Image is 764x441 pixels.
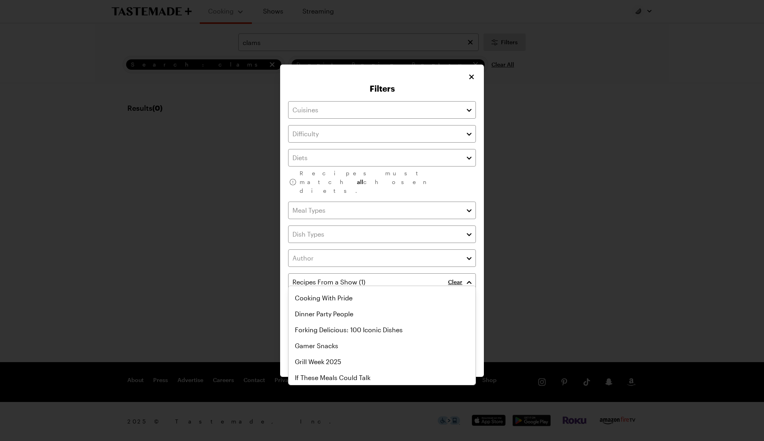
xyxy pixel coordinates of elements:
span: Gamer Snacks [295,341,338,351]
input: Recipes From a Show (1) [288,273,476,291]
span: Dinner Party People [295,309,353,319]
span: Cooking With Pride [295,293,353,303]
span: Grill Week 2025 [295,357,341,367]
span: If These Meals Could Talk [295,373,370,382]
span: Forking Delicious: 100 Iconic Dishes [295,325,403,335]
